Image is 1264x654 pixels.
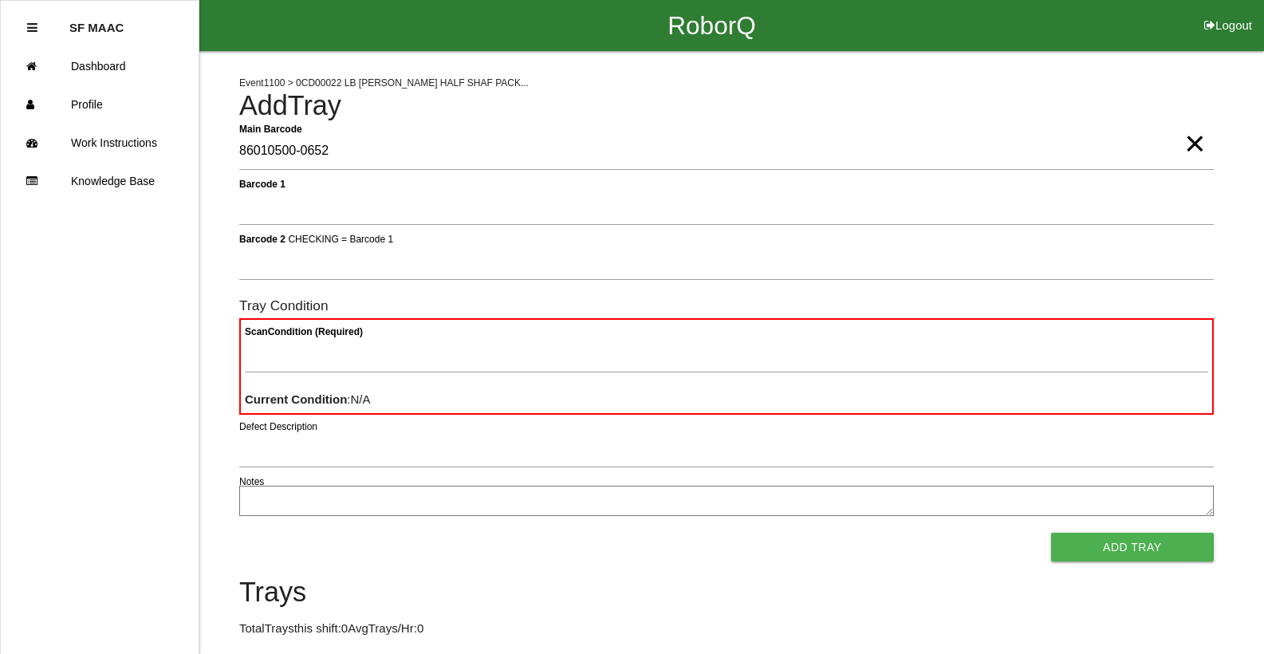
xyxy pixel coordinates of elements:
span: Event 1100 > 0CD00022 LB [PERSON_NAME] HALF SHAF PACK... [239,77,529,89]
h6: Tray Condition [239,298,1214,313]
h4: Add Tray [239,91,1214,121]
b: Barcode 1 [239,178,285,189]
a: Work Instructions [1,124,199,162]
span: : N/A [245,392,371,406]
h4: Trays [239,577,1214,608]
input: Required [239,133,1214,170]
b: Main Barcode [239,123,302,134]
a: Knowledge Base [1,162,199,200]
b: Scan Condition (Required) [245,326,363,337]
span: CHECKING = Barcode 1 [288,233,393,244]
a: Dashboard [1,47,199,85]
b: Current Condition [245,392,347,406]
button: Add Tray [1051,533,1214,561]
a: Profile [1,85,199,124]
div: Close [27,9,37,47]
b: Barcode 2 [239,233,285,244]
p: SF MAAC [69,9,124,34]
p: Total Trays this shift: 0 Avg Trays /Hr: 0 [239,620,1214,638]
label: Notes [239,475,264,489]
label: Defect Description [239,420,317,434]
span: Clear Input [1184,112,1205,144]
